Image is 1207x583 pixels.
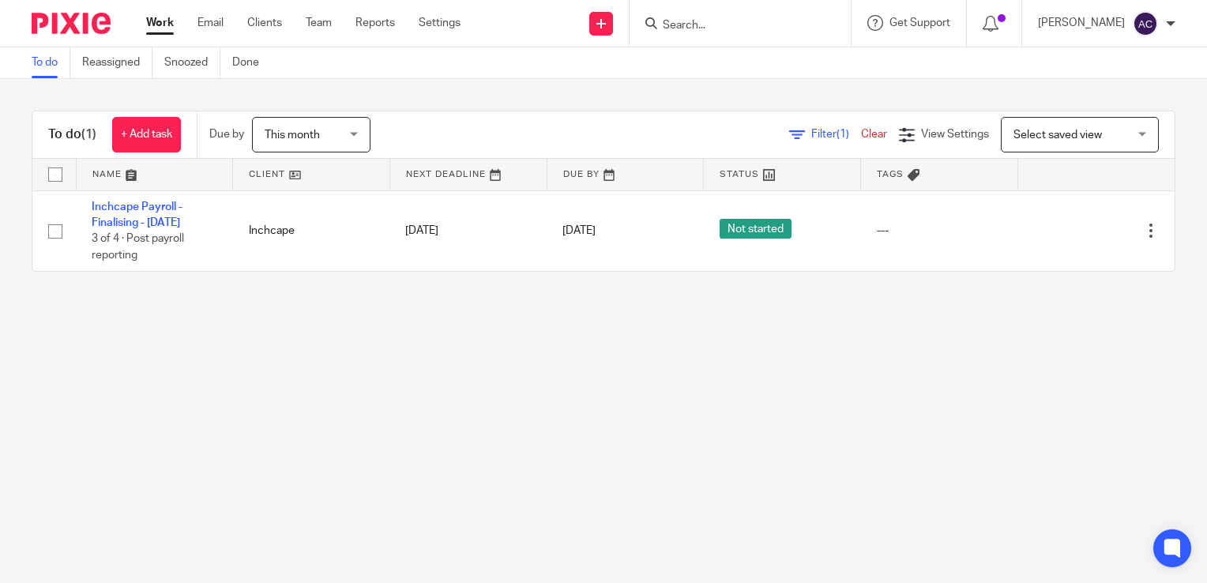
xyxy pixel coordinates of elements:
[82,47,152,78] a: Reassigned
[32,47,70,78] a: To do
[562,225,596,236] span: [DATE]
[889,17,950,28] span: Get Support
[197,15,224,31] a: Email
[355,15,395,31] a: Reports
[811,129,861,140] span: Filter
[661,19,803,33] input: Search
[48,126,96,143] h1: To do
[837,129,849,140] span: (1)
[112,117,181,152] a: + Add task
[81,128,96,141] span: (1)
[877,223,1002,239] div: ---
[921,129,989,140] span: View Settings
[861,129,887,140] a: Clear
[419,15,461,31] a: Settings
[306,15,332,31] a: Team
[1038,15,1125,31] p: [PERSON_NAME]
[1013,130,1102,141] span: Select saved view
[232,47,271,78] a: Done
[1133,11,1158,36] img: svg%3E
[92,201,182,228] a: Inchcape Payroll - Finalising - [DATE]
[265,130,320,141] span: This month
[233,190,390,271] td: Inchcape
[32,13,111,34] img: Pixie
[146,15,174,31] a: Work
[720,219,792,239] span: Not started
[389,190,547,271] td: [DATE]
[877,170,904,179] span: Tags
[92,233,184,261] span: 3 of 4 · Post payroll reporting
[247,15,282,31] a: Clients
[209,126,244,142] p: Due by
[164,47,220,78] a: Snoozed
